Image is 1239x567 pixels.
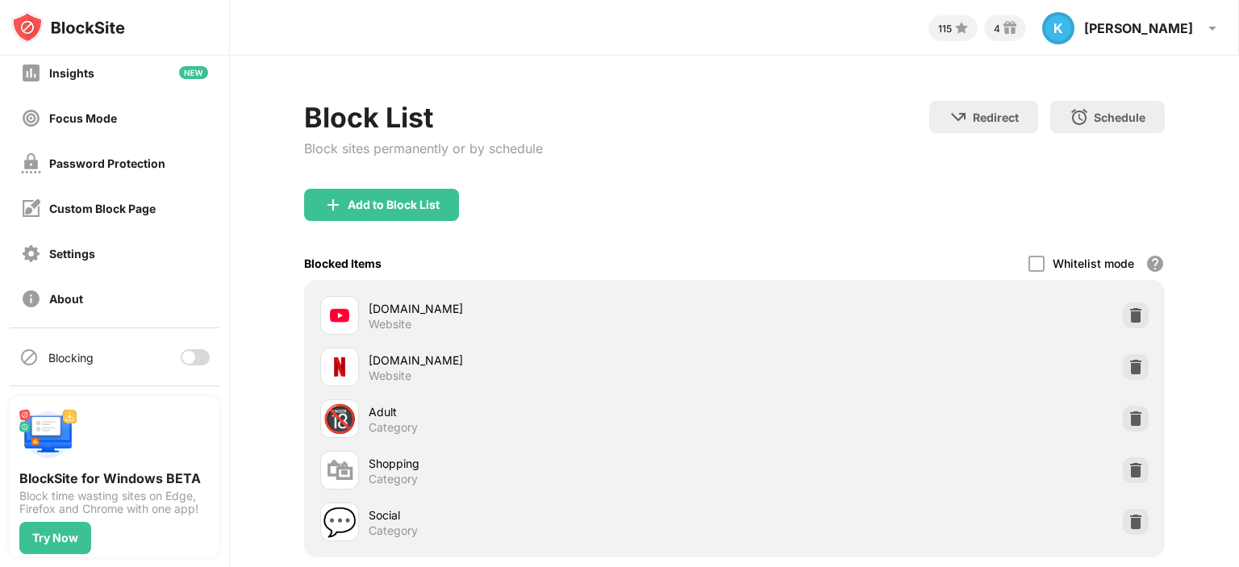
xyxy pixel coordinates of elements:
[21,244,41,264] img: settings-off.svg
[19,490,210,515] div: Block time wasting sites on Edge, Firefox and Chrome with one app!
[369,300,734,317] div: [DOMAIN_NAME]
[49,111,117,125] div: Focus Mode
[326,454,353,487] div: 🛍
[330,357,349,377] img: favicons
[369,403,734,420] div: Adult
[323,402,357,436] div: 🔞
[330,306,349,325] img: favicons
[19,406,77,464] img: push-desktop.svg
[1000,19,1020,38] img: reward-small.svg
[21,289,41,309] img: about-off.svg
[369,472,418,486] div: Category
[369,455,734,472] div: Shopping
[19,470,210,486] div: BlockSite for Windows BETA
[994,23,1000,35] div: 4
[49,247,95,261] div: Settings
[938,23,952,35] div: 115
[348,198,440,211] div: Add to Block List
[369,317,411,331] div: Website
[1053,256,1134,270] div: Whitelist mode
[49,156,165,170] div: Password Protection
[48,351,94,365] div: Blocking
[369,420,418,435] div: Category
[369,523,418,538] div: Category
[21,153,41,173] img: password-protection-off.svg
[21,63,41,83] img: insights-off.svg
[49,202,156,215] div: Custom Block Page
[323,506,357,539] div: 💬
[973,110,1019,124] div: Redirect
[369,369,411,383] div: Website
[21,108,41,128] img: focus-off.svg
[304,101,543,134] div: Block List
[1094,110,1145,124] div: Schedule
[49,292,83,306] div: About
[1042,12,1074,44] div: K
[304,256,382,270] div: Blocked Items
[21,198,41,219] img: customize-block-page-off.svg
[369,507,734,523] div: Social
[32,532,78,544] div: Try Now
[369,352,734,369] div: [DOMAIN_NAME]
[952,19,971,38] img: points-small.svg
[11,11,125,44] img: logo-blocksite.svg
[304,140,543,156] div: Block sites permanently or by schedule
[179,66,208,79] img: new-icon.svg
[19,348,39,367] img: blocking-icon.svg
[49,66,94,80] div: Insights
[1084,20,1193,36] div: [PERSON_NAME]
